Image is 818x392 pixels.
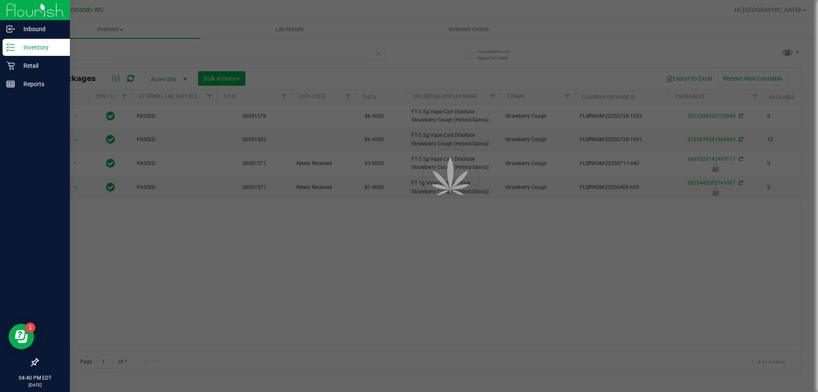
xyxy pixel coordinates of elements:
p: Inbound [15,24,66,34]
inline-svg: Inventory [6,43,15,52]
inline-svg: Reports [6,80,15,88]
p: [DATE] [4,382,66,388]
p: Reports [15,79,66,89]
p: Inventory [15,42,66,52]
inline-svg: Retail [6,61,15,70]
p: Retail [15,61,66,71]
p: 04:40 PM EDT [4,374,66,382]
iframe: Resource center unread badge [25,322,35,333]
iframe: Resource center [9,324,34,349]
inline-svg: Inbound [6,25,15,33]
